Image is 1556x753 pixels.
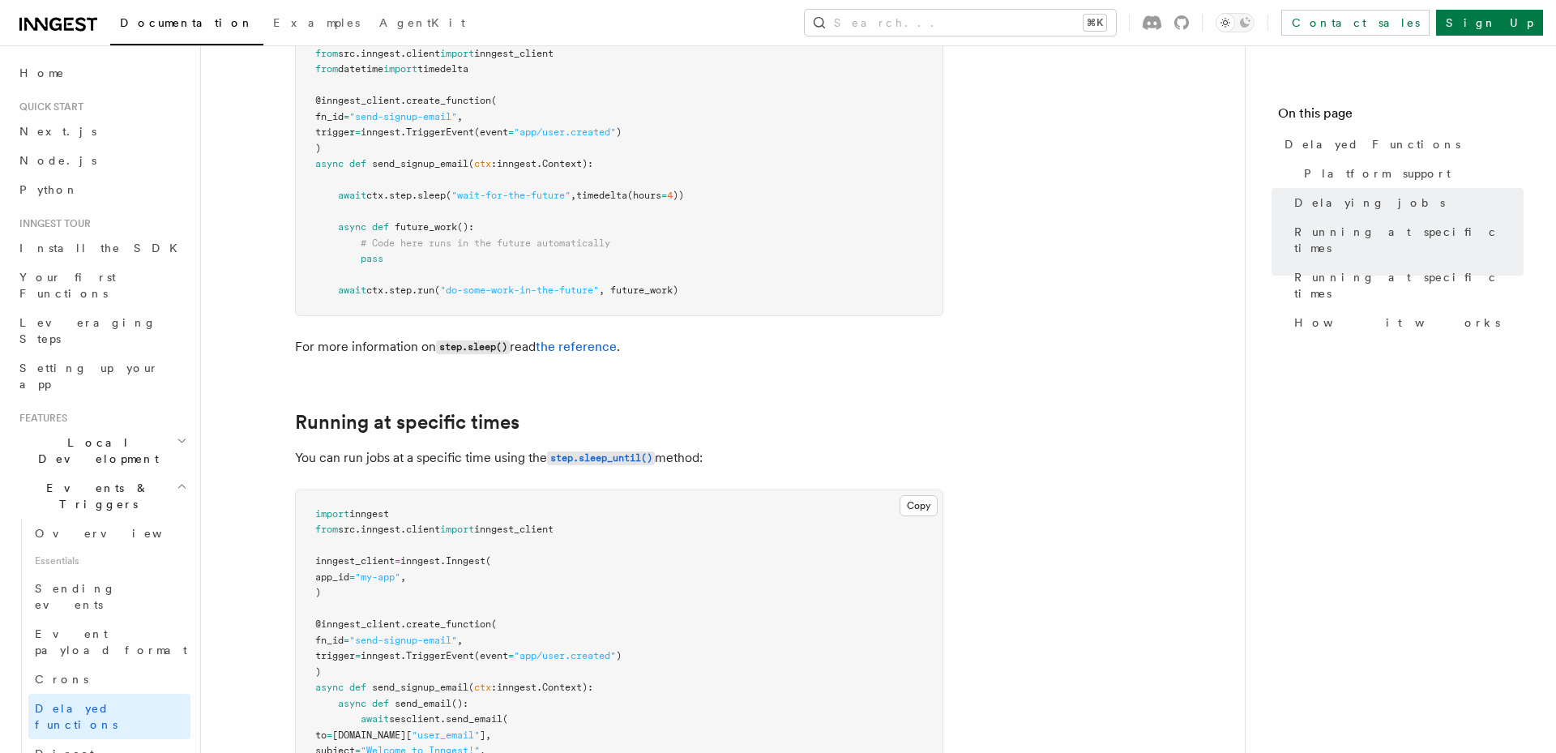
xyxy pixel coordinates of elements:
[295,447,943,470] p: You can run jobs at a specific time using the method:
[19,65,65,81] span: Home
[370,5,475,44] a: AgentKit
[379,16,465,29] span: AgentKit
[1294,224,1524,256] span: Running at specific times
[599,285,678,296] span: , future_work)
[1281,10,1430,36] a: Contact sales
[1216,13,1255,32] button: Toggle dark mode
[900,495,938,516] button: Copy
[440,713,446,725] span: .
[315,635,344,646] span: fn_id
[349,508,389,520] span: inngest
[13,353,190,399] a: Setting up your app
[28,519,190,548] a: Overview
[338,190,366,201] span: await
[315,143,321,154] span: )
[28,619,190,665] a: Event payload format
[349,158,366,169] span: def
[514,650,616,661] span: "app/user.created"
[406,524,440,535] span: client
[1288,308,1524,337] a: How it works
[315,48,338,59] span: from
[440,285,599,296] span: "do-some-work-in-the-future"
[315,63,338,75] span: from
[457,221,474,233] span: ():
[474,126,508,138] span: (event
[338,285,366,296] span: await
[576,190,627,201] span: timedelta
[417,63,468,75] span: timedelta
[446,713,502,725] span: send_email
[13,428,190,473] button: Local Development
[395,221,457,233] span: future_work
[412,285,417,296] span: .
[406,95,491,106] span: create_function
[542,682,593,693] span: Context):
[315,126,355,138] span: trigger
[355,571,400,583] span: "my-app"
[349,635,457,646] span: "send-signup-email"
[474,524,554,535] span: inngest_client
[389,190,412,201] span: step
[400,571,406,583] span: ,
[474,650,508,661] span: (event
[383,63,417,75] span: import
[673,190,684,201] span: ))
[468,682,474,693] span: (
[1278,130,1524,159] a: Delayed Functions
[338,698,366,709] span: async
[315,524,338,535] span: from
[451,190,571,201] span: "wait-for-the-future"
[491,682,497,693] span: :
[389,285,412,296] span: step
[361,253,383,264] span: pass
[1294,269,1524,302] span: Running at specific times
[474,682,491,693] span: ctx
[13,308,190,353] a: Leveraging Steps
[372,158,468,169] span: send_signup_email
[446,190,451,201] span: (
[13,263,190,308] a: Your first Functions
[361,650,406,661] span: inngest.
[19,362,159,391] span: Setting up your app
[13,434,177,467] span: Local Development
[315,729,327,741] span: to
[13,175,190,204] a: Python
[547,451,655,465] code: step.sleep_until()
[315,508,349,520] span: import
[508,126,514,138] span: =
[315,666,321,678] span: )
[332,729,412,741] span: [DOMAIN_NAME][
[263,5,370,44] a: Examples
[485,555,491,567] span: (
[372,682,468,693] span: send_signup_email
[295,336,943,359] p: For more information on read .
[35,702,118,731] span: Delayed functions
[120,16,254,29] span: Documentation
[35,527,202,540] span: Overview
[338,524,355,535] span: src
[491,95,497,106] span: (
[497,682,536,693] span: inngest
[395,698,451,709] span: send_email
[366,190,383,201] span: ctx
[440,48,474,59] span: import
[400,555,440,567] span: inngest
[13,233,190,263] a: Install the SDK
[315,158,344,169] span: async
[491,158,497,169] span: :
[406,618,491,630] span: create_function
[457,111,463,122] span: ,
[451,698,468,709] span: ():
[13,480,177,512] span: Events & Triggers
[400,95,406,106] span: .
[28,694,190,739] a: Delayed functions
[547,450,655,465] a: step.sleep_until()
[412,729,480,741] span: "user_email"
[344,635,349,646] span: =
[13,146,190,175] a: Node.js
[491,618,497,630] span: (
[295,411,519,434] a: Running at specific times
[474,48,554,59] span: inngest_client
[315,587,321,598] span: )
[372,221,389,233] span: def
